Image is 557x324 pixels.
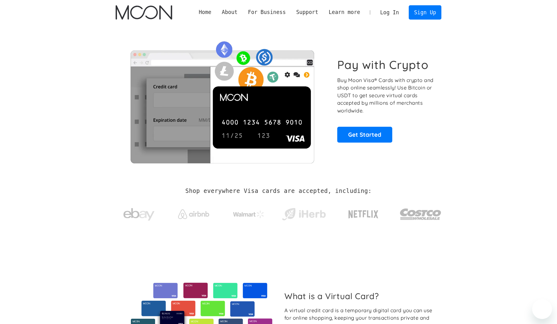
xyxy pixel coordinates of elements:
h2: What is a Virtual Card? [284,291,436,301]
a: Walmart [226,204,272,221]
img: Walmart [233,211,264,218]
div: Learn more [329,8,360,16]
div: For Business [243,8,291,16]
a: Airbnb [171,203,217,222]
img: ebay [123,205,154,224]
div: Support [296,8,318,16]
a: Sign Up [409,5,441,19]
div: About [222,8,238,16]
img: Netflix [348,207,379,222]
a: Netflix [336,200,391,225]
div: For Business [248,8,286,16]
iframe: Button to launch messaging window [532,299,552,319]
div: Support [291,8,323,16]
img: Moon Logo [116,5,172,20]
div: Learn more [324,8,366,16]
img: Costco [400,203,441,226]
div: About [217,8,243,16]
img: Airbnb [178,209,209,219]
a: ebay [116,199,162,227]
a: iHerb [281,200,327,226]
a: home [116,5,172,20]
img: Moon Cards let you spend your crypto anywhere Visa is accepted. [116,37,329,163]
a: Home [194,8,217,16]
p: Buy Moon Visa® Cards with crypto and shop online seamlessly! Use Bitcoin or USDT to get secure vi... [337,76,435,115]
img: iHerb [281,206,327,222]
h2: Shop everywhere Visa cards are accepted, including: [185,188,371,194]
h1: Pay with Crypto [337,58,429,72]
a: Get Started [337,127,392,142]
a: Costco [400,196,441,229]
a: Log In [375,6,404,19]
